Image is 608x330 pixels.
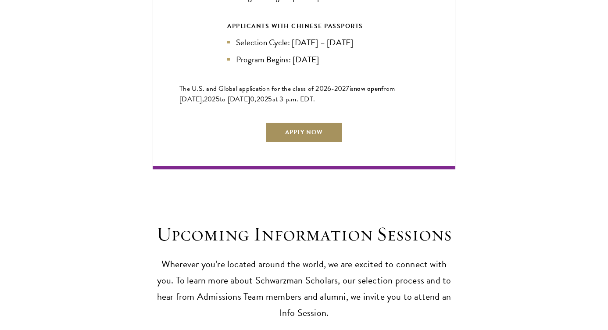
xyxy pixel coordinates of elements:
span: from [DATE], [179,83,395,104]
span: at 3 p.m. EDT. [272,94,315,104]
a: Apply Now [265,122,343,143]
span: 7 [346,83,349,94]
span: is [350,83,354,94]
h2: Upcoming Information Sessions [153,222,455,247]
span: 202 [257,94,268,104]
span: 5 [216,94,220,104]
li: Program Begins: [DATE] [227,53,381,66]
span: 202 [204,94,216,104]
span: to [DATE] [220,94,250,104]
span: now open [354,83,381,93]
span: The U.S. and Global application for the class of 202 [179,83,327,94]
p: Wherever you’re located around the world, we are excited to connect with you. To learn more about... [153,256,455,321]
span: 0 [250,94,254,104]
span: 5 [268,94,272,104]
span: , [254,94,256,104]
span: -202 [331,83,346,94]
span: 6 [327,83,331,94]
li: Selection Cycle: [DATE] – [DATE] [227,36,381,49]
div: APPLICANTS WITH CHINESE PASSPORTS [227,21,381,32]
